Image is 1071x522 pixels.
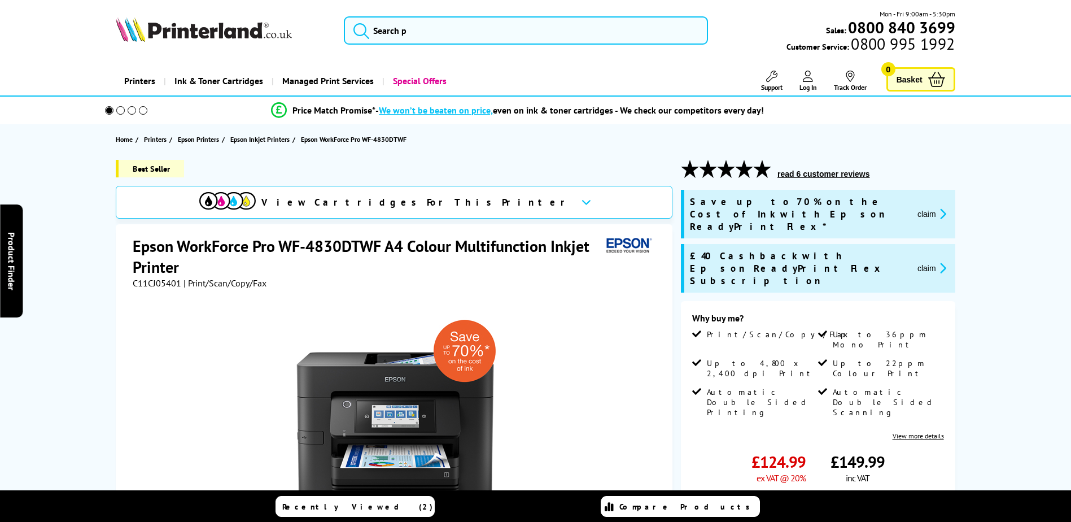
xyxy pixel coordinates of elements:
[116,160,184,177] span: Best Seller
[761,71,783,92] a: Support
[116,17,330,44] a: Printerland Logo
[751,451,806,472] span: £124.99
[830,451,885,472] span: £149.99
[90,101,946,120] li: modal_Promise
[848,17,955,38] b: 0800 840 3699
[282,502,433,512] span: Recently Viewed (2)
[116,17,292,42] img: Printerland Logo
[144,133,169,145] a: Printers
[133,277,181,289] span: C11CJ05401
[602,236,654,256] img: Epson
[6,232,17,290] span: Product Finder
[881,62,895,76] span: 0
[886,67,955,92] a: Basket 0
[230,133,292,145] a: Epson Inkjet Printers
[301,133,406,145] span: Epson WorkForce Pro WF-4830DTWF
[799,83,817,92] span: Log In
[144,133,167,145] span: Printers
[786,38,955,52] span: Customer Service:
[833,358,941,379] span: Up to 22ppm Colour Print
[757,472,806,484] span: ex VAT @ 20%
[707,329,852,340] span: Print/Scan/Copy/Fax
[914,207,950,220] button: promo-description
[183,277,266,289] span: | Print/Scan/Copy/Fax
[619,502,756,512] span: Compare Products
[846,22,955,33] a: 0800 840 3699
[914,262,950,275] button: promo-description
[174,67,263,95] span: Ink & Toner Cartridges
[116,133,133,145] span: Home
[692,312,944,329] div: Why buy me?
[276,496,435,517] a: Recently Viewed (2)
[116,67,164,95] a: Printers
[799,71,817,92] a: Log In
[133,236,602,277] h1: Epson WorkForce Pro WF-4830DTWF A4 Colour Multifunction Inkjet Printer
[178,133,222,145] a: Epson Printers
[880,8,955,19] span: Mon - Fri 9:00am - 5:30pm
[833,329,941,350] span: Up to 36ppm Mono Print
[893,432,944,440] a: View more details
[379,105,493,116] span: We won’t be beaten on price,
[707,358,815,379] span: Up to 4,800 x 2,400 dpi Print
[834,71,867,92] a: Track Order
[199,192,256,210] img: View Cartridges
[344,16,708,45] input: Search p
[774,169,873,179] button: read 6 customer reviews
[707,387,815,417] span: Automatic Double Sided Printing
[382,67,455,95] a: Special Offers
[690,195,908,233] span: Save up to 70% on the Cost of Ink with Epson ReadyPrint Flex*
[116,133,135,145] a: Home
[690,250,908,287] span: £40 Cashback with Epson ReadyPrint Flex Subscription
[601,496,760,517] a: Compare Products
[833,387,941,417] span: Automatic Double Sided Scanning
[846,472,869,484] span: inc VAT
[897,72,923,87] span: Basket
[261,196,572,208] span: View Cartridges For This Printer
[178,133,219,145] span: Epson Printers
[301,133,409,145] a: Epson WorkForce Pro WF-4830DTWF
[230,133,290,145] span: Epson Inkjet Printers
[761,83,783,92] span: Support
[826,25,846,36] span: Sales:
[272,67,382,95] a: Managed Print Services
[164,67,272,95] a: Ink & Toner Cartridges
[292,105,375,116] span: Price Match Promise*
[375,105,764,116] div: - even on ink & toner cartridges - We check our competitors every day!
[849,38,955,49] span: 0800 995 1992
